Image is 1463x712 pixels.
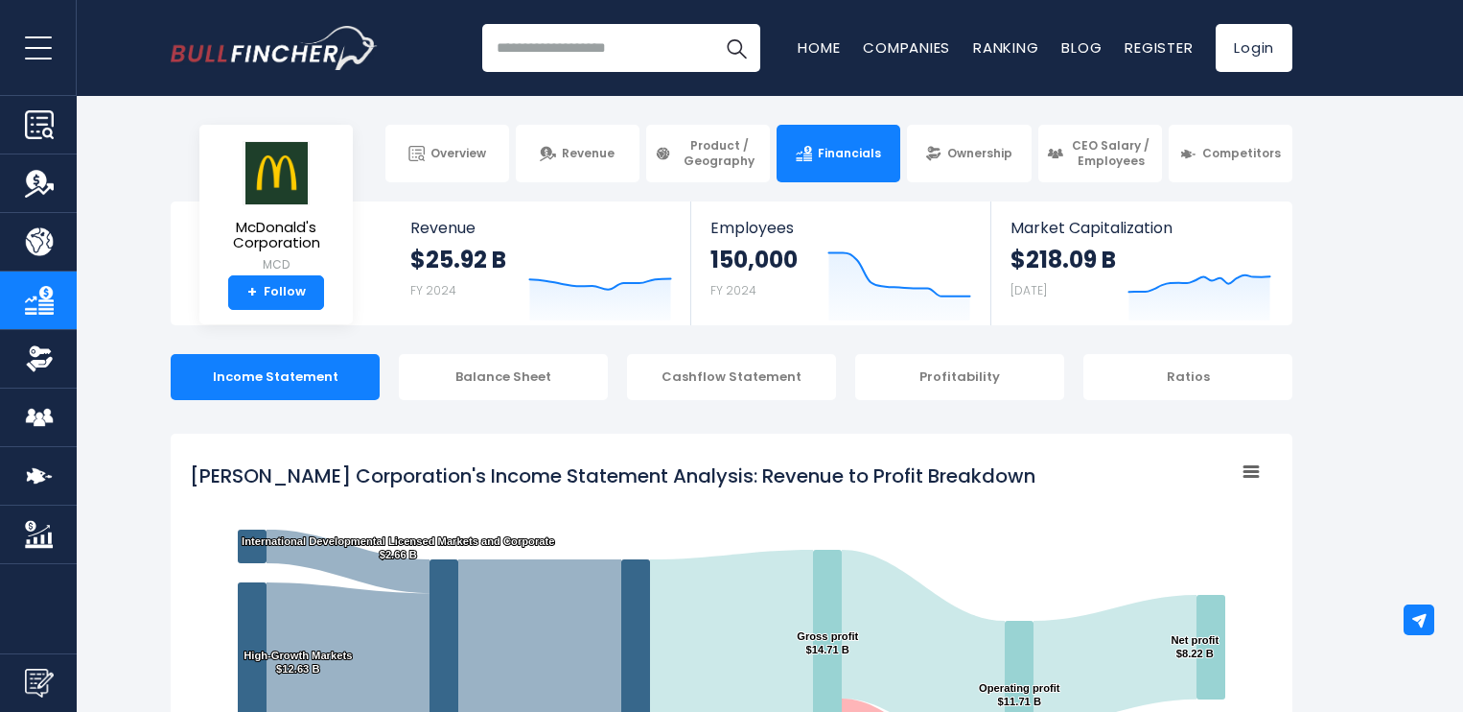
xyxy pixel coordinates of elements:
[244,650,352,675] text: High-Growth Markets $12.63 B
[1171,634,1219,659] text: Net profit $8.22 B
[215,220,337,251] span: McDonald's Corporation
[171,354,380,400] div: Income Statement
[1010,245,1116,274] strong: $218.09 B
[1169,125,1292,182] a: Competitors
[710,245,798,274] strong: 150,000
[798,37,840,58] a: Home
[677,138,761,168] span: Product / Geography
[855,354,1064,400] div: Profitability
[1202,146,1281,161] span: Competitors
[691,202,989,325] a: Employees 150,000 FY 2024
[1083,354,1292,400] div: Ratios
[907,125,1031,182] a: Ownership
[410,245,506,274] strong: $25.92 B
[627,354,836,400] div: Cashflow Statement
[247,284,257,301] strong: +
[973,37,1038,58] a: Ranking
[410,282,456,298] small: FY 2024
[214,140,338,275] a: McDonald's Corporation MCD
[399,354,608,400] div: Balance Sheet
[25,344,54,373] img: Ownership
[1038,125,1162,182] a: CEO Salary / Employees
[516,125,639,182] a: Revenue
[1061,37,1102,58] a: Blog
[242,535,554,560] text: International Developmental Licensed Markets and Corporate $2.66 B
[797,630,858,655] text: Gross profit $14.71 B
[190,463,1035,489] tspan: [PERSON_NAME] Corporation's Income Statement Analysis: Revenue to Profit Breakdown
[863,37,950,58] a: Companies
[171,26,378,70] img: Bullfincher logo
[818,146,881,161] span: Financials
[1216,24,1292,72] a: Login
[228,275,324,310] a: +Follow
[947,146,1012,161] span: Ownership
[562,146,615,161] span: Revenue
[1010,282,1047,298] small: [DATE]
[215,256,337,273] small: MCD
[710,219,970,237] span: Employees
[712,24,760,72] button: Search
[385,125,509,182] a: Overview
[979,682,1060,707] text: Operating profit $11.71 B
[991,202,1290,325] a: Market Capitalization $218.09 B [DATE]
[1010,219,1271,237] span: Market Capitalization
[710,282,756,298] small: FY 2024
[171,26,377,70] a: Go to homepage
[1069,138,1153,168] span: CEO Salary / Employees
[1125,37,1193,58] a: Register
[430,146,486,161] span: Overview
[777,125,900,182] a: Financials
[391,202,691,325] a: Revenue $25.92 B FY 2024
[646,125,770,182] a: Product / Geography
[410,219,672,237] span: Revenue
